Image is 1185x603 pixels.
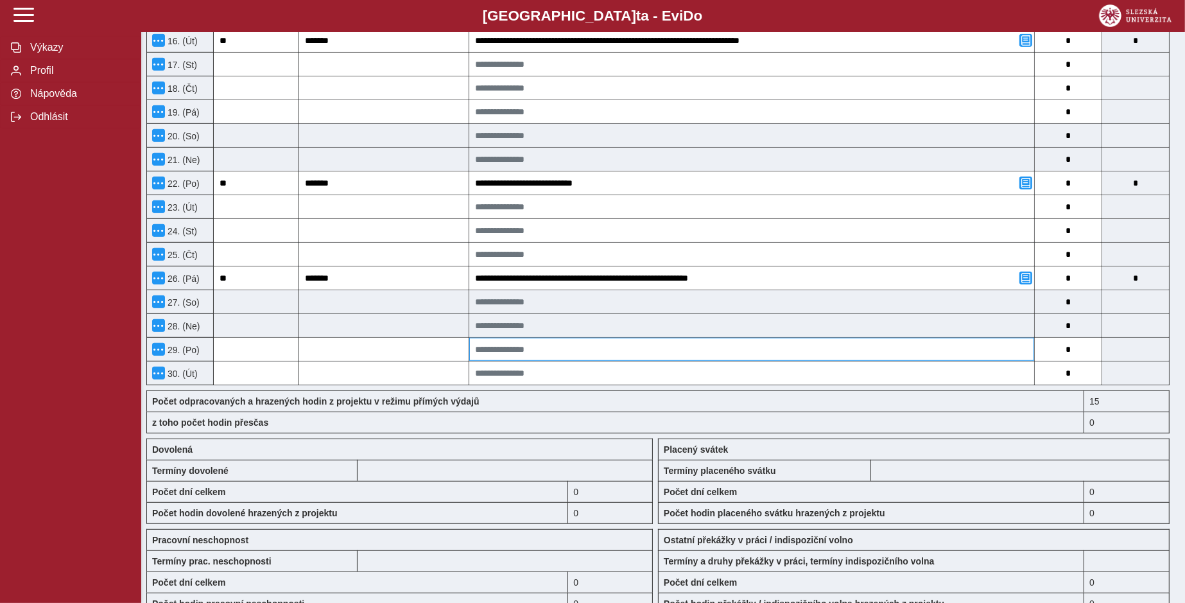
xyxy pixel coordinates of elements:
button: Přidat poznámku [1019,177,1032,189]
button: Menu [152,319,165,332]
b: Počet dní celkem [152,577,225,588]
b: Počet hodin placeného svátku hrazených z projektu [664,508,885,518]
b: Termíny dovolené [152,466,229,476]
button: Menu [152,34,165,47]
b: Dovolená [152,444,193,455]
span: 29. (Po) [165,345,200,355]
span: t [636,8,641,24]
div: 0 [1084,572,1170,593]
button: Menu [152,58,165,71]
button: Přidat poznámku [1019,34,1032,47]
button: Menu [152,343,165,356]
div: 0 [1084,481,1170,502]
b: Ostatní překážky v práci / indispoziční volno [664,535,853,545]
button: Menu [152,295,165,308]
div: 15 [1084,390,1170,412]
span: 30. (Út) [165,369,198,379]
div: 0 [1084,412,1170,433]
span: Profil [26,65,130,76]
span: 28. (Ne) [165,321,200,331]
button: Menu [152,248,165,261]
button: Menu [152,82,165,94]
b: Pracovní neschopnost [152,535,248,545]
button: Menu [152,105,165,118]
span: 26. (Pá) [165,274,200,284]
button: Menu [152,224,165,237]
span: 21. (Ne) [165,155,200,165]
div: 0 [568,502,653,524]
span: 22. (Po) [165,179,200,189]
b: Počet hodin dovolené hrazených z projektu [152,508,338,518]
span: Odhlásit [26,111,130,123]
span: 16. (Út) [165,36,198,46]
b: Počet dní celkem [152,487,225,497]
b: [GEOGRAPHIC_DATA] a - Evi [39,8,1146,24]
button: Menu [152,177,165,189]
span: 19. (Pá) [165,107,200,118]
div: 0 [1084,502,1170,524]
b: Termíny a druhy překážky v práci, termíny indispozičního volna [664,556,934,566]
b: Počet dní celkem [664,577,737,588]
button: Menu [152,129,165,142]
span: D [683,8,693,24]
b: z toho počet hodin přesčas [152,417,268,428]
button: Menu [152,200,165,213]
span: 17. (St) [165,60,197,70]
b: Placený svátek [664,444,728,455]
div: 0 [568,572,653,593]
button: Menu [152,153,165,166]
span: 27. (So) [165,297,200,308]
div: 0 [568,481,653,502]
span: 20. (So) [165,131,200,141]
span: 24. (St) [165,226,197,236]
img: logo_web_su.png [1099,4,1172,27]
b: Počet odpracovaných a hrazených hodin z projektu v režimu přímých výdajů [152,396,480,406]
span: o [694,8,703,24]
button: Přidat poznámku [1019,272,1032,284]
b: Termíny prac. neschopnosti [152,556,272,566]
b: Počet dní celkem [664,487,737,497]
button: Menu [152,367,165,380]
b: Termíny placeného svátku [664,466,776,476]
span: Nápověda [26,88,130,100]
span: Výkazy [26,42,130,53]
span: 23. (Út) [165,202,198,213]
button: Menu [152,272,165,284]
span: 18. (Čt) [165,83,198,94]
span: 25. (Čt) [165,250,198,260]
